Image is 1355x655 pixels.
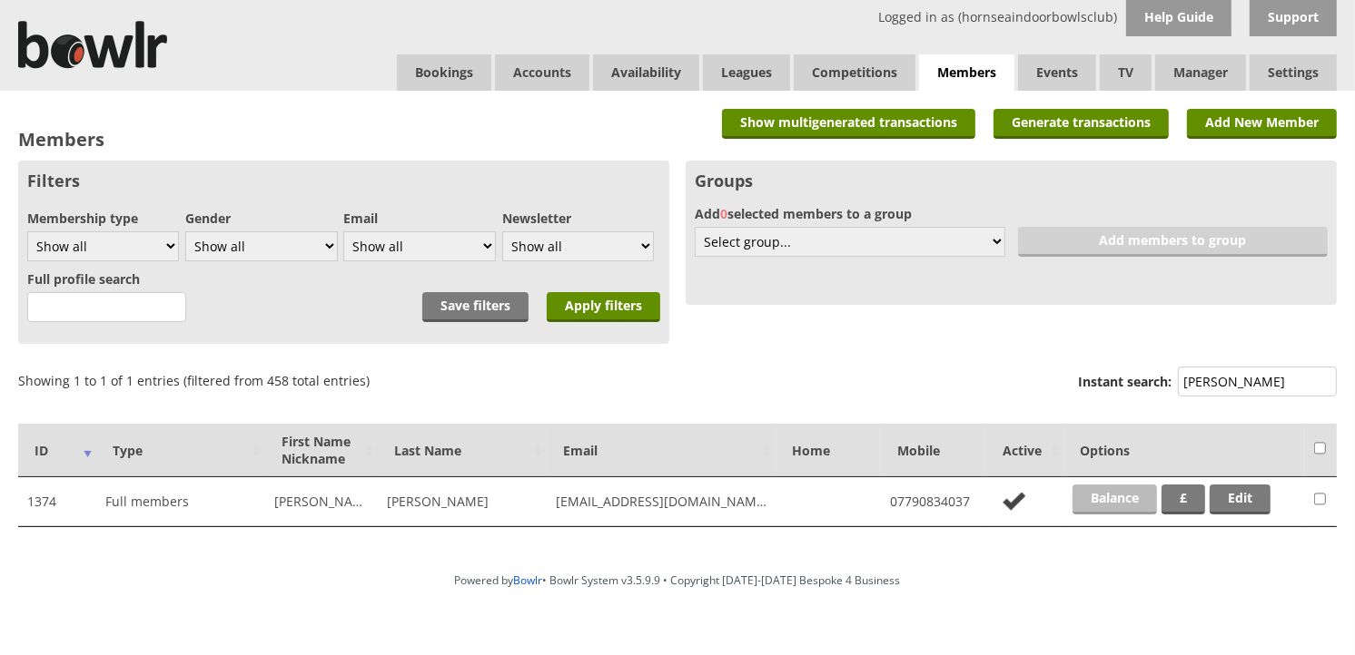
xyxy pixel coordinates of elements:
th: ID: activate to sort column ascending [18,424,96,477]
label: Membership type [27,210,179,227]
h3: Groups [695,170,1328,191]
label: Email [343,210,495,227]
h2: Members [18,127,104,152]
img: no [995,490,1033,513]
input: Apply filters [547,292,660,322]
td: [EMAIL_ADDRESS][DOMAIN_NAME] [547,477,776,526]
th: Mobile [881,424,986,477]
a: Show multigenerated transactions [722,109,975,139]
strong: £ [1180,489,1187,506]
span: 0 [720,205,727,222]
div: Showing 1 to 1 of 1 entries (filtered from 458 total entries) [18,362,370,389]
td: 07790834037 [881,477,986,526]
th: First NameNickname: activate to sort column ascending [265,424,378,477]
a: Add New Member [1187,109,1337,139]
label: Gender [185,210,337,227]
a: Competitions [794,54,915,91]
a: £ [1162,484,1205,514]
td: [PERSON_NAME] [378,477,547,526]
th: Active: activate to sort column ascending [986,424,1063,477]
th: Type: activate to sort column ascending [96,424,265,477]
h3: Filters [27,170,660,191]
th: Home [776,424,881,477]
span: Accounts [495,54,589,91]
td: Full members [96,477,265,526]
label: Newsletter [502,210,654,227]
span: TV [1100,54,1152,91]
a: Edit [1210,484,1271,514]
label: Instant search: [1078,367,1337,401]
th: Options [1063,424,1305,477]
a: Events [1018,54,1096,91]
a: Bowlr [514,572,543,588]
span: Settings [1250,54,1337,91]
a: Availability [593,54,699,91]
td: [PERSON_NAME] [265,477,378,526]
input: Instant search: [1178,367,1337,396]
a: Leagues [703,54,790,91]
input: 3 characters minimum [27,292,186,322]
th: Last Name: activate to sort column ascending [378,424,547,477]
a: Bookings [397,54,491,91]
label: Full profile search [27,270,140,288]
span: Manager [1155,54,1246,91]
label: Add selected members to a group [695,205,1328,222]
th: Email: activate to sort column ascending [547,424,776,477]
a: Balance [1073,484,1157,514]
td: 1374 [18,477,96,526]
span: Members [919,54,1014,92]
a: Generate transactions [994,109,1169,139]
a: Save filters [422,292,529,322]
span: Powered by • Bowlr System v3.5.9.9 • Copyright [DATE]-[DATE] Bespoke 4 Business [455,572,901,588]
